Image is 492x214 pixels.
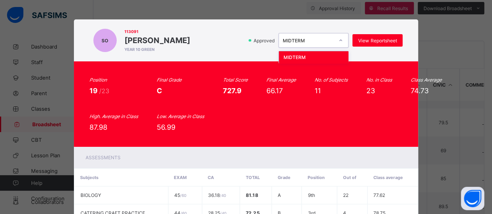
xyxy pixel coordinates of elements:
span: 74.73 [411,87,429,95]
span: / 40 [220,193,226,198]
span: / 60 [180,193,186,198]
span: 45 [174,192,186,198]
i: Final Grade [157,77,182,83]
span: 77.62 [373,192,385,198]
span: 113091 [124,29,190,34]
i: Low. Average in Class [157,113,204,119]
span: 22 [343,192,348,198]
span: View Reportsheet [358,38,397,43]
i: High. Average in Class [89,113,138,119]
span: 66.17 [266,87,283,95]
span: C [157,87,162,95]
span: Out of [343,175,356,180]
i: No. in Class [366,77,392,83]
div: MIDTERM [283,38,334,43]
i: Total Score [223,77,248,83]
span: YEAR 10 GREEN [124,47,190,52]
span: Position [308,175,325,180]
span: 11 [315,87,321,95]
span: 56.99 [157,123,175,131]
span: EXAM [174,175,187,180]
span: [PERSON_NAME] [124,36,190,45]
span: 19 [89,87,99,95]
button: Open asap [461,187,484,210]
i: Position [89,77,107,83]
span: BIOLOGY [81,192,101,198]
span: Assessments [86,155,121,160]
span: 36.18 [208,192,226,198]
i: Final Average [266,77,296,83]
span: A [278,192,281,198]
span: Approved [253,38,277,43]
span: /23 [99,87,109,95]
span: Grade [278,175,291,180]
span: Total [246,175,260,180]
span: CA [208,175,214,180]
span: SO [102,38,108,43]
span: 9th [308,192,315,198]
span: Class average [373,175,403,180]
span: 81.18 [246,192,258,198]
span: Subjects [80,175,98,180]
i: Class Average [411,77,442,83]
div: MIDTERM [279,51,348,63]
span: 87.98 [89,123,107,131]
i: No. of Subjects [315,77,348,83]
span: 727.9 [223,87,242,95]
span: 23 [366,87,375,95]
